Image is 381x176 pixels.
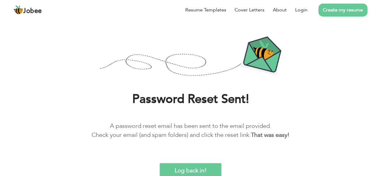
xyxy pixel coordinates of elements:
[251,131,289,139] b: That was easy!
[23,8,42,14] span: Jobee
[14,5,23,15] img: jobee.io
[9,91,372,107] h1: Password Reset Sent!
[100,36,281,77] img: Password-Reset-Confirmation.png
[295,6,308,14] a: Login
[185,6,226,14] a: Resume Templates
[14,5,42,15] a: Jobee
[9,122,372,140] p: A password reset email has been sent to the email provided. Check your email (and spam folders) a...
[273,6,287,14] a: About
[318,4,367,17] a: Create my resume
[235,6,264,14] a: Cover Letters
[160,163,222,176] input: Log back in!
